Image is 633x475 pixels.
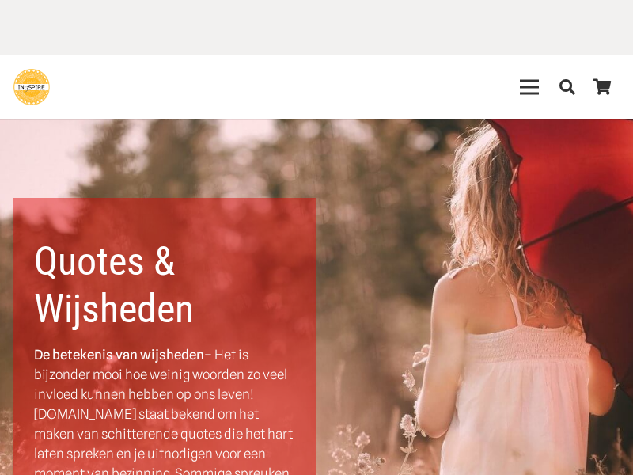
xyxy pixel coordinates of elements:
[510,67,550,107] a: Menu
[34,238,194,332] b: Quotes & Wijsheden
[13,69,50,105] a: Ingspire - het zingevingsplatform met de mooiste spreuken en gouden inzichten over het leven
[34,347,204,363] strong: De betekenis van wijsheden
[550,68,585,106] a: Zoeken
[585,55,620,119] a: Winkelwagen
